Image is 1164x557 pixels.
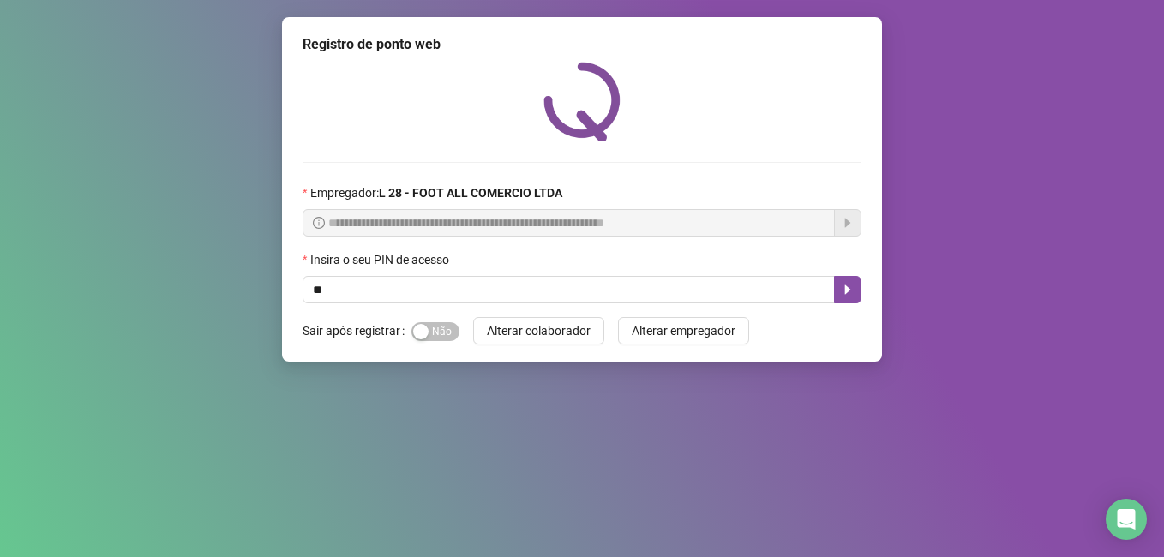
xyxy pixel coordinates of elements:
[1106,499,1147,540] div: Open Intercom Messenger
[543,62,621,141] img: QRPoint
[303,34,861,55] div: Registro de ponto web
[379,186,562,200] strong: L 28 - FOOT ALL COMERCIO LTDA
[473,317,604,344] button: Alterar colaborador
[303,317,411,344] label: Sair após registrar
[310,183,562,202] span: Empregador :
[487,321,591,340] span: Alterar colaborador
[303,250,460,269] label: Insira o seu PIN de acesso
[841,283,855,296] span: caret-right
[313,217,325,229] span: info-circle
[632,321,735,340] span: Alterar empregador
[618,317,749,344] button: Alterar empregador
